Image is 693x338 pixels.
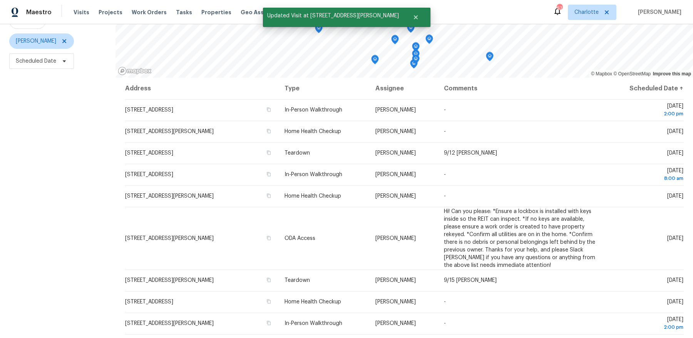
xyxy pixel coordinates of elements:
[285,321,342,326] span: In-Person Walkthrough
[285,193,341,199] span: Home Health Checkup
[407,23,415,35] div: Map marker
[241,8,291,16] span: Geo Assignments
[375,129,416,134] span: [PERSON_NAME]
[375,321,416,326] span: [PERSON_NAME]
[118,67,152,75] a: Mapbox homepage
[125,129,214,134] span: [STREET_ADDRESS][PERSON_NAME]
[574,8,599,16] span: Charlotte
[125,236,214,241] span: [STREET_ADDRESS][PERSON_NAME]
[285,107,342,113] span: In-Person Walkthrough
[265,106,272,113] button: Copy Address
[125,150,173,156] span: [STREET_ADDRESS]
[403,10,429,25] button: Close
[265,171,272,178] button: Copy Address
[438,78,606,99] th: Comments
[375,193,416,199] span: [PERSON_NAME]
[444,107,446,113] span: -
[265,298,272,305] button: Copy Address
[285,129,341,134] span: Home Health Checkup
[611,175,683,182] div: 8:00 am
[667,193,683,199] span: [DATE]
[285,172,342,177] span: In-Person Walkthrough
[125,299,173,305] span: [STREET_ADDRESS]
[605,78,684,99] th: Scheduled Date ↑
[667,299,683,305] span: [DATE]
[375,278,416,283] span: [PERSON_NAME]
[278,78,369,99] th: Type
[444,172,446,177] span: -
[371,55,379,67] div: Map marker
[265,320,272,326] button: Copy Address
[369,78,438,99] th: Assignee
[375,150,416,156] span: [PERSON_NAME]
[176,10,192,15] span: Tasks
[315,24,323,36] div: Map marker
[99,8,122,16] span: Projects
[375,107,416,113] span: [PERSON_NAME]
[611,168,683,182] span: [DATE]
[201,8,231,16] span: Properties
[667,129,683,134] span: [DATE]
[425,35,433,47] div: Map marker
[412,55,420,67] div: Map marker
[613,71,651,77] a: OpenStreetMap
[16,37,56,45] span: [PERSON_NAME]
[375,172,416,177] span: [PERSON_NAME]
[265,128,272,135] button: Copy Address
[444,150,497,156] span: 9/12 [PERSON_NAME]
[125,193,214,199] span: [STREET_ADDRESS][PERSON_NAME]
[611,103,683,118] span: [DATE]
[285,150,310,156] span: Teardown
[410,59,418,71] div: Map marker
[667,150,683,156] span: [DATE]
[125,78,278,99] th: Address
[265,276,272,283] button: Copy Address
[285,278,310,283] span: Teardown
[591,71,612,77] a: Mapbox
[265,149,272,156] button: Copy Address
[635,8,681,16] span: [PERSON_NAME]
[265,235,272,241] button: Copy Address
[611,110,683,118] div: 2:00 pm
[263,8,403,24] span: Updated Visit at [STREET_ADDRESS][PERSON_NAME]
[444,129,446,134] span: -
[486,52,494,64] div: Map marker
[125,278,214,283] span: [STREET_ADDRESS][PERSON_NAME]
[611,323,683,331] div: 2:00 pm
[391,35,399,47] div: Map marker
[125,107,173,113] span: [STREET_ADDRESS]
[125,172,173,177] span: [STREET_ADDRESS]
[74,8,89,16] span: Visits
[557,5,562,12] div: 57
[285,236,315,241] span: ODA Access
[444,321,446,326] span: -
[444,299,446,305] span: -
[125,321,214,326] span: [STREET_ADDRESS][PERSON_NAME]
[132,8,167,16] span: Work Orders
[653,71,691,77] a: Improve this map
[412,42,420,54] div: Map marker
[611,317,683,331] span: [DATE]
[444,209,595,268] span: Hi! Can you please: *Ensure a lockbox is installed with keys inside so the REIT can inspect. *If ...
[375,236,416,241] span: [PERSON_NAME]
[265,192,272,199] button: Copy Address
[285,299,341,305] span: Home Health Checkup
[444,193,446,199] span: -
[667,236,683,241] span: [DATE]
[16,57,56,65] span: Scheduled Date
[444,278,497,283] span: 9/15 [PERSON_NAME]
[26,8,52,16] span: Maestro
[667,278,683,283] span: [DATE]
[375,299,416,305] span: [PERSON_NAME]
